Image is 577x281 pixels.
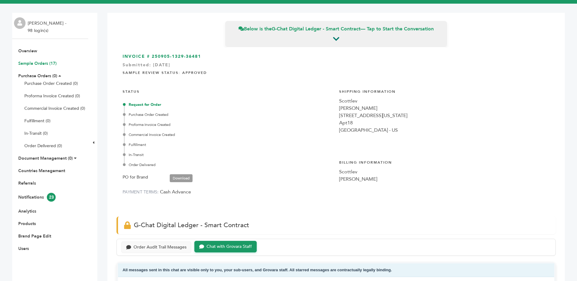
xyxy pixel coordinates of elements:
div: Purchase Order Created [124,112,333,117]
label: PAYMENT TERMS: [123,189,159,195]
a: In-Transit (0) [24,130,48,136]
a: Order Delivered (0) [24,143,62,149]
a: Countries Management [18,168,65,174]
span: Cash Advance [160,189,191,195]
h4: STATUS [123,85,333,97]
a: Commercial Invoice Created (0) [24,106,85,111]
h4: Sample Review Status: Approved [123,66,550,78]
h3: INVOICE # 250905-1329-36481 [123,54,550,60]
h4: Billing Information [339,155,550,168]
span: Below is the — Tap to Start the Conversation [238,26,434,32]
span: G-Chat Digital Ledger - Smart Contract [134,221,249,230]
div: Scottlev [339,168,550,175]
div: All messages sent in this chat are visible only to you, your sub-users, and Grovara staff. All st... [118,263,554,277]
div: Submitted: [DATE] [123,62,550,71]
strong: G-Chat Digital Ledger - Smart Contract [272,26,360,32]
div: Fulfillment [124,142,333,147]
div: [PERSON_NAME] [339,175,550,183]
a: Overview [18,48,37,54]
div: [GEOGRAPHIC_DATA] - US [339,127,550,134]
div: In-Transit [124,152,333,158]
a: Brand Page Edit [18,233,51,239]
div: [STREET_ADDRESS][US_STATE] [339,112,550,119]
li: [PERSON_NAME] - 98 login(s) [28,20,68,34]
a: Proforma Invoice Created (0) [24,93,80,99]
h4: Shipping Information [339,85,550,97]
img: profile.png [14,17,26,29]
a: Document Management (0) [18,155,73,161]
a: Analytics [18,208,36,214]
div: Request for Order [124,102,333,107]
div: [PERSON_NAME] [339,105,550,112]
div: Chat with Grovara Staff [207,244,252,249]
a: Products [18,221,36,227]
span: 23 [47,193,56,202]
a: Users [18,246,29,252]
div: Scottlev [339,97,550,105]
div: Order Delivered [124,162,333,168]
div: Commercial Invoice Created [124,132,333,137]
a: Download [170,174,193,182]
a: Referrals [18,180,36,186]
a: Sample Orders (17) [18,61,57,66]
a: Notifications23 [18,194,56,200]
a: Purchase Orders (0) [18,73,57,79]
a: Purchase Order Created (0) [24,81,78,86]
div: Order Audit Trail Messages [134,245,186,250]
label: PO for Brand [123,174,148,181]
div: Apt18 [339,119,550,127]
div: Proforma Invoice Created [124,122,333,127]
a: Fulfillment (0) [24,118,50,124]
